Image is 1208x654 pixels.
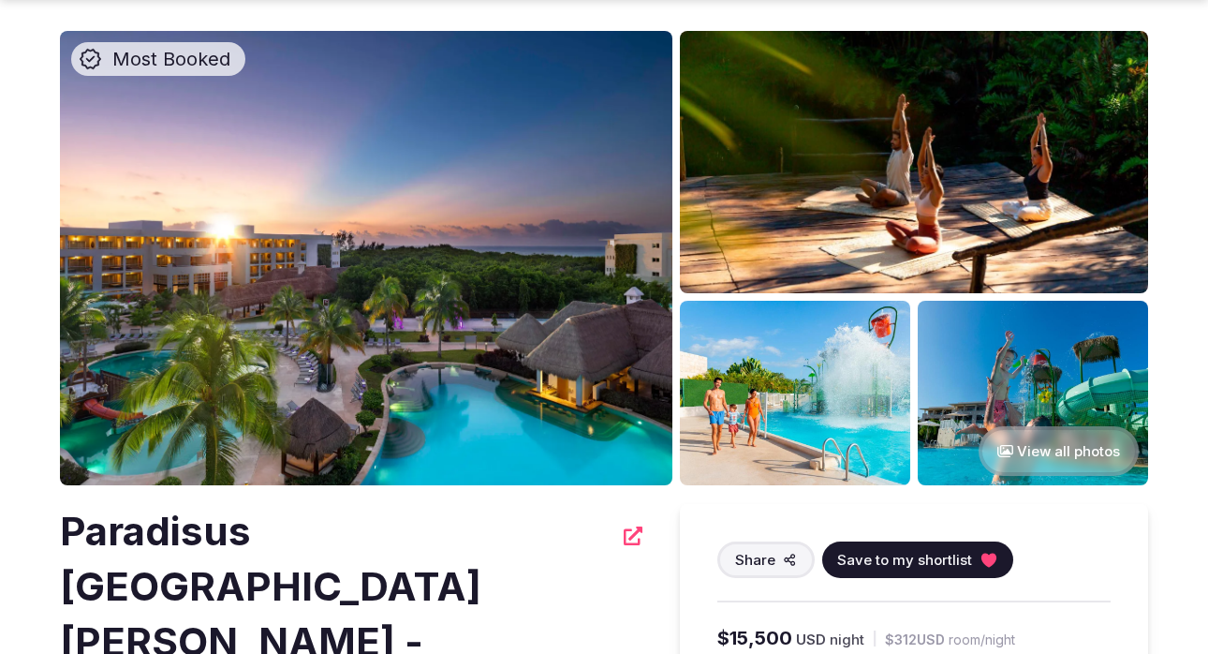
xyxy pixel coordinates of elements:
[822,542,1013,578] button: Save to my shortlist
[717,542,815,578] button: Share
[885,631,945,649] span: $312 USD
[979,426,1139,476] button: View all photos
[717,625,792,651] span: $15,500
[830,630,864,649] span: night
[837,550,972,570] span: Save to my shortlist
[60,31,672,485] img: Venue cover photo
[918,301,1148,485] img: Venue gallery photo
[71,42,245,76] div: Most Booked
[872,629,877,648] div: |
[680,31,1148,293] img: Venue gallery photo
[949,631,1015,649] span: room/night
[735,550,775,570] span: Share
[105,46,238,72] span: Most Booked
[680,301,910,485] img: Venue gallery photo
[796,630,826,649] span: USD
